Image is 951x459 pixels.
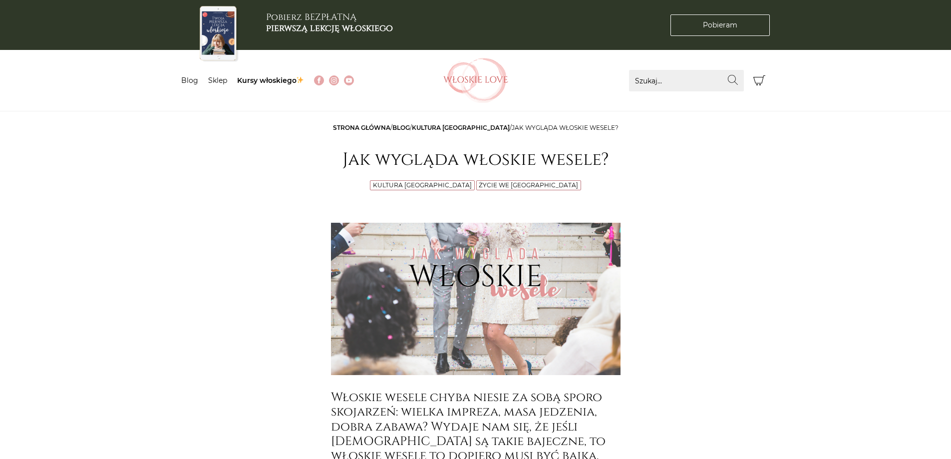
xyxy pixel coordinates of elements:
img: Włoskielove [443,58,508,103]
a: Strona główna [333,124,390,131]
a: Kultura [GEOGRAPHIC_DATA] [373,181,472,189]
button: Koszyk [749,70,770,91]
a: Kursy włoskiego [237,76,305,85]
h1: Jak wygląda włoskie wesele? [331,149,621,170]
a: Życie we [GEOGRAPHIC_DATA] [479,181,578,189]
span: Pobieram [703,20,737,30]
a: Blog [392,124,410,131]
b: pierwszą lekcję włoskiego [266,22,393,34]
h3: Pobierz BEZPŁATNĄ [266,12,393,33]
a: Kultura [GEOGRAPHIC_DATA] [412,124,510,131]
a: Blog [181,76,198,85]
span: Jak wygląda włoskie wesele? [512,124,619,131]
a: Sklep [208,76,227,85]
a: Pobieram [670,14,770,36]
img: ✨ [297,76,304,83]
input: Szukaj... [629,70,744,91]
span: / / / [333,124,619,131]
